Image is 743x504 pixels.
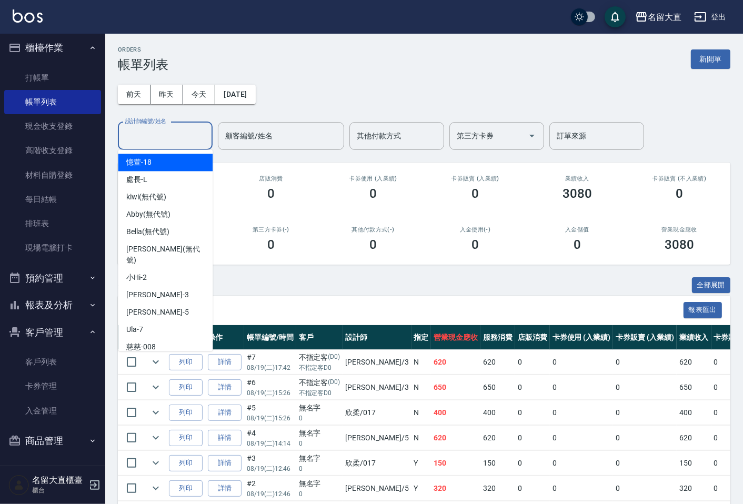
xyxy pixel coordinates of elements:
[126,209,170,220] span: Abby (無代號)
[125,117,166,125] label: 設計師編號/姓名
[126,174,147,185] span: 處長 -L
[677,350,711,375] td: 620
[411,400,431,425] td: N
[691,49,730,69] button: 新開單
[431,476,480,501] td: 320
[343,426,411,450] td: [PERSON_NAME] /5
[208,455,242,471] a: 詳情
[691,54,730,64] a: 新開單
[613,350,677,375] td: 0
[677,426,711,450] td: 620
[539,226,616,233] h2: 入金儲值
[208,405,242,421] a: 詳情
[328,377,340,388] p: (D0)
[684,305,722,315] a: 報表匯出
[126,272,147,283] span: 小Hi -2
[118,46,168,53] h2: ORDERS
[130,305,684,316] span: 訂單列表
[299,489,340,499] p: 0
[4,350,101,374] a: 客戶列表
[574,237,581,252] h3: 0
[4,187,101,211] a: 每日結帳
[233,226,309,233] h2: 第三方卡券(-)
[677,325,711,350] th: 業績收入
[641,226,718,233] h2: 營業現金應收
[563,186,592,201] h3: 3080
[148,480,164,496] button: expand row
[244,375,296,400] td: #6
[480,350,515,375] td: 620
[631,6,686,28] button: 名留大直
[126,324,143,335] span: Ula -7
[515,426,550,450] td: 0
[437,226,514,233] h2: 入金使用(-)
[471,186,479,201] h3: 0
[641,175,718,182] h2: 卡券販賣 (不入業績)
[613,426,677,450] td: 0
[299,377,340,388] div: 不指定客
[267,186,275,201] h3: 0
[550,375,614,400] td: 0
[244,325,296,350] th: 帳單編號/時間
[13,9,43,23] img: Logo
[299,453,340,464] div: 無名字
[126,289,188,300] span: [PERSON_NAME] -3
[411,350,431,375] td: N
[613,451,677,476] td: 0
[169,455,203,471] button: 列印
[244,426,296,450] td: #4
[183,85,216,104] button: 今天
[550,325,614,350] th: 卡券使用 (入業績)
[550,426,614,450] td: 0
[4,236,101,260] a: 現場電腦打卡
[299,414,340,423] p: 0
[515,375,550,400] td: 0
[150,85,183,104] button: 昨天
[208,379,242,396] a: 詳情
[299,439,340,448] p: 0
[515,400,550,425] td: 0
[4,399,101,423] a: 入金管理
[524,127,540,144] button: Open
[244,476,296,501] td: #2
[480,451,515,476] td: 150
[480,400,515,425] td: 400
[684,302,722,318] button: 報表匯出
[126,226,169,237] span: Bella (無代號)
[4,319,101,346] button: 客戶管理
[431,426,480,450] td: 620
[515,476,550,501] td: 0
[437,175,514,182] h2: 卡券販賣 (入業績)
[335,226,411,233] h2: 其他付款方式(-)
[148,379,164,395] button: expand row
[208,430,242,446] a: 詳情
[299,352,340,363] div: 不指定客
[126,157,152,168] span: 憶萱 -18
[169,405,203,421] button: 列印
[244,400,296,425] td: #5
[613,375,677,400] td: 0
[247,414,294,423] p: 08/19 (二) 15:26
[296,325,343,350] th: 客戶
[4,114,101,138] a: 現金收支登錄
[431,325,480,350] th: 營業現金應收
[299,363,340,372] p: 不指定客D0
[343,451,411,476] td: 欣柔 /017
[247,388,294,398] p: 08/19 (二) 15:26
[677,375,711,400] td: 650
[343,325,411,350] th: 設計師
[126,307,188,318] span: [PERSON_NAME] -5
[169,379,203,396] button: 列印
[515,325,550,350] th: 店販消費
[480,375,515,400] td: 650
[335,175,411,182] h2: 卡券使用 (入業績)
[411,325,431,350] th: 指定
[169,354,203,370] button: 列印
[4,66,101,90] a: 打帳單
[480,476,515,501] td: 320
[244,451,296,476] td: #3
[411,476,431,501] td: Y
[247,464,294,473] p: 08/19 (二) 12:46
[431,350,480,375] td: 620
[32,486,86,495] p: 櫃台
